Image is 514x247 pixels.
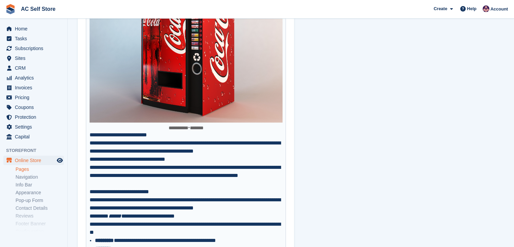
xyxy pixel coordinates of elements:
a: menu [3,44,64,53]
span: Coupons [15,103,55,112]
span: Account [490,6,508,13]
a: Pages [16,166,64,173]
img: stora-icon-8386f47178a22dfd0bd8f6a31ec36ba5ce8667c1dd55bd0f319d3a0aa187defe.svg [5,4,16,14]
a: menu [3,103,64,112]
span: Protection [15,112,55,122]
span: Online Store [15,156,55,165]
span: Help [467,5,476,12]
a: Contact Details [16,205,64,211]
span: Settings [15,122,55,132]
a: Appearance [16,189,64,196]
a: Footer Banner [16,221,64,227]
a: Preview store [56,156,64,164]
a: Navigation [16,174,64,180]
span: Analytics [15,73,55,83]
span: CRM [15,63,55,73]
span: Invoices [15,83,55,92]
span: Subscriptions [15,44,55,53]
a: AC Self Store [18,3,58,15]
span: Create [434,5,447,12]
a: menu [3,34,64,43]
img: Ted Cox [483,5,489,12]
span: Storefront [6,147,67,154]
a: menu [3,156,64,165]
a: Pop-up Form [16,197,64,204]
a: menu [3,112,64,122]
a: menu [3,24,64,33]
span: Home [15,24,55,33]
a: menu [3,63,64,73]
span: Tasks [15,34,55,43]
a: menu [3,132,64,141]
span: Pricing [15,93,55,102]
a: menu [3,122,64,132]
a: menu [3,83,64,92]
span: Capital [15,132,55,141]
a: Info Bar [16,182,64,188]
a: menu [3,93,64,102]
a: menu [3,73,64,83]
span: Sites [15,53,55,63]
a: Reviews [16,213,64,219]
a: Configuration [16,228,64,235]
a: menu [3,53,64,63]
